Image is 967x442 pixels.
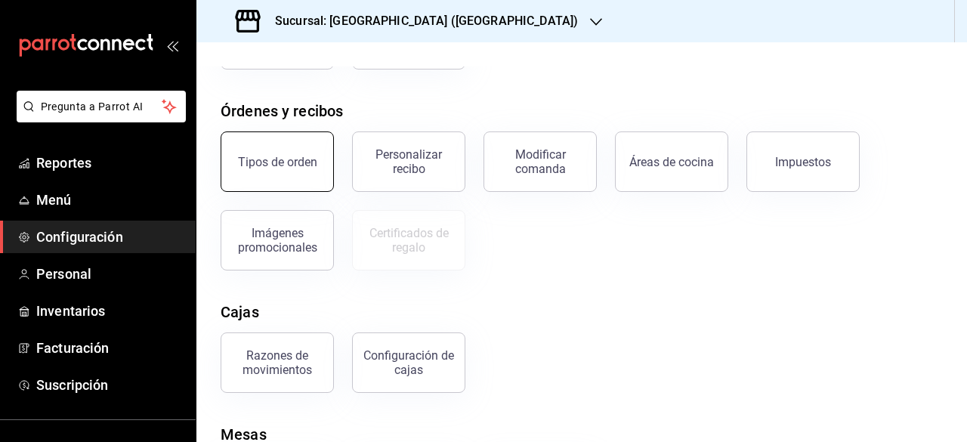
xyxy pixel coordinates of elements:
[483,131,597,192] button: Modificar comanda
[352,332,465,393] button: Configuración de cajas
[36,264,184,284] span: Personal
[362,348,456,377] div: Configuración de cajas
[230,226,324,255] div: Imágenes promocionales
[775,155,831,169] div: Impuestos
[362,226,456,255] div: Certificados de regalo
[629,155,714,169] div: Áreas de cocina
[221,210,334,270] button: Imágenes promocionales
[230,348,324,377] div: Razones de movimientos
[221,131,334,192] button: Tipos de orden
[36,301,184,321] span: Inventarios
[238,155,317,169] div: Tipos de orden
[615,131,728,192] button: Áreas de cocina
[41,99,162,115] span: Pregunta a Parrot AI
[362,147,456,176] div: Personalizar recibo
[493,147,587,176] div: Modificar comanda
[17,91,186,122] button: Pregunta a Parrot AI
[263,12,578,30] h3: Sucursal: [GEOGRAPHIC_DATA] ([GEOGRAPHIC_DATA])
[352,210,465,270] button: Certificados de regalo
[36,227,184,247] span: Configuración
[36,153,184,173] span: Reportes
[221,301,259,323] div: Cajas
[352,131,465,192] button: Personalizar recibo
[36,338,184,358] span: Facturación
[221,332,334,393] button: Razones de movimientos
[11,110,186,125] a: Pregunta a Parrot AI
[221,100,343,122] div: Órdenes y recibos
[36,375,184,395] span: Suscripción
[36,190,184,210] span: Menú
[746,131,860,192] button: Impuestos
[166,39,178,51] button: open_drawer_menu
